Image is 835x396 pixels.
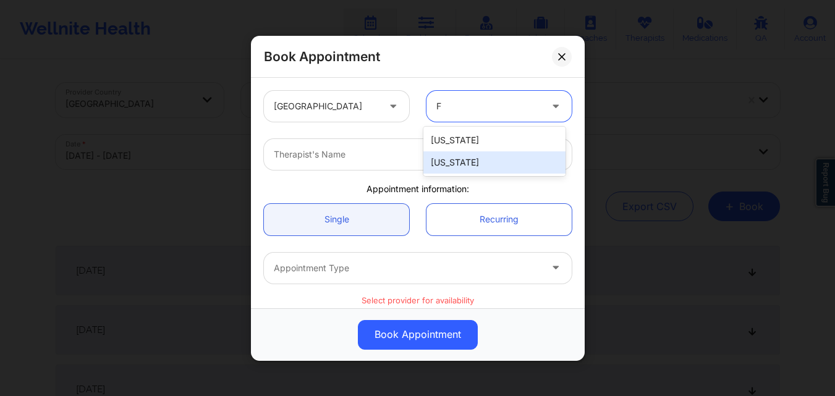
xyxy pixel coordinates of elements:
[274,91,378,122] div: [GEOGRAPHIC_DATA]
[426,203,572,235] a: Recurring
[264,294,572,306] p: Select provider for availability
[264,48,380,65] h2: Book Appointment
[264,203,409,235] a: Single
[255,183,580,195] div: Appointment information:
[358,319,478,349] button: Book Appointment
[423,151,566,174] div: [US_STATE]
[423,129,566,151] div: [US_STATE]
